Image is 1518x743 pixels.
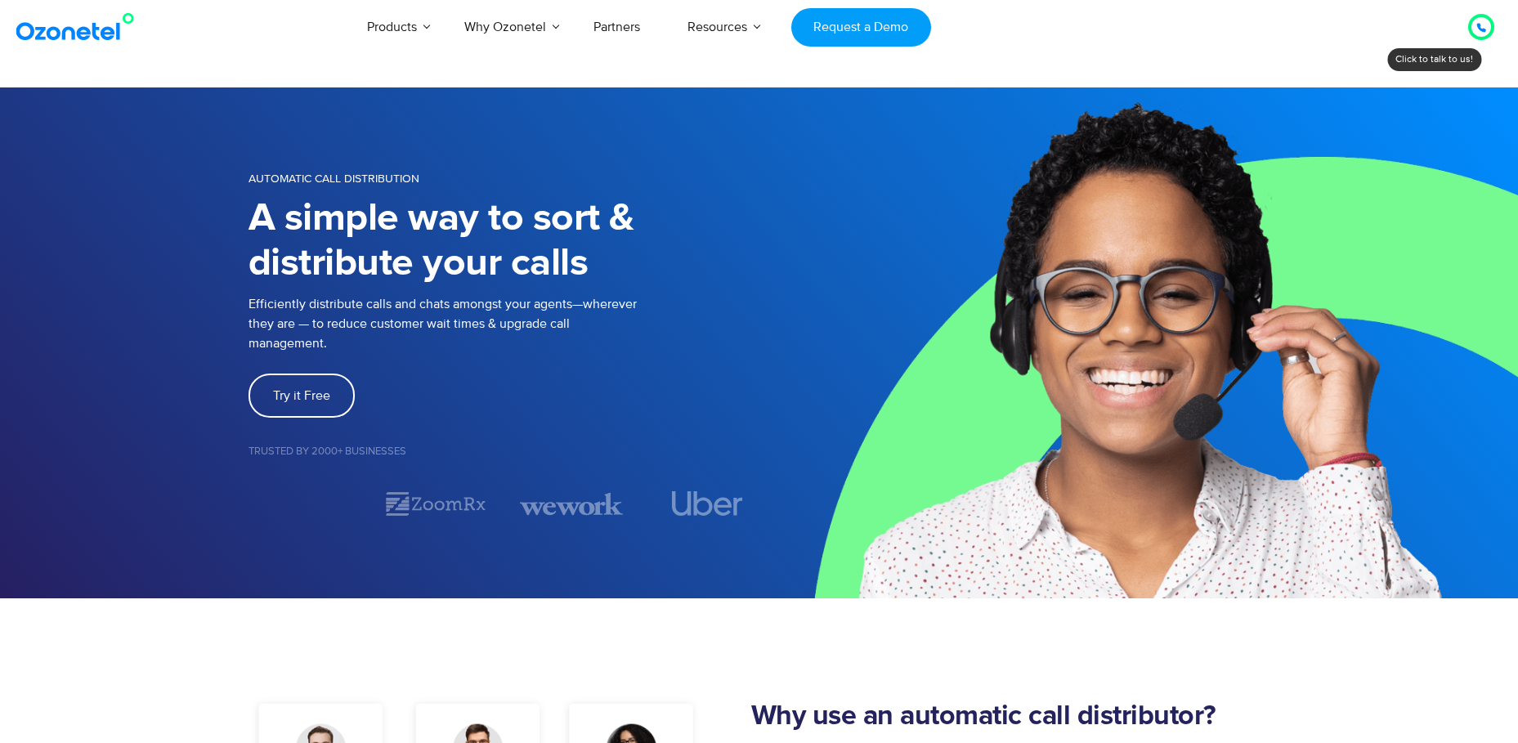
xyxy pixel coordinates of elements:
span: Try it Free [273,389,330,402]
img: uber [672,491,743,516]
h5: Trusted by 2000+ Businesses [249,446,759,457]
div: 4 / 7 [656,491,759,516]
div: Image Carousel [249,490,759,518]
p: Efficiently distribute calls and chats amongst your agents—wherever they are — to reduce customer... [249,294,759,353]
h1: A simple way to sort & distribute your calls [249,196,759,286]
img: zoomrx [384,490,487,518]
img: wework [520,490,623,518]
span: AUTOMATIC CALL DISTRIBUTION [249,172,419,186]
div: 1 / 7 [249,494,352,513]
a: Try it Free [249,374,355,418]
h2: Why use an automatic call distributor? [751,700,1270,733]
div: 2 / 7 [384,490,487,518]
div: 3 / 7 [520,490,623,518]
a: Request a Demo [791,8,931,47]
